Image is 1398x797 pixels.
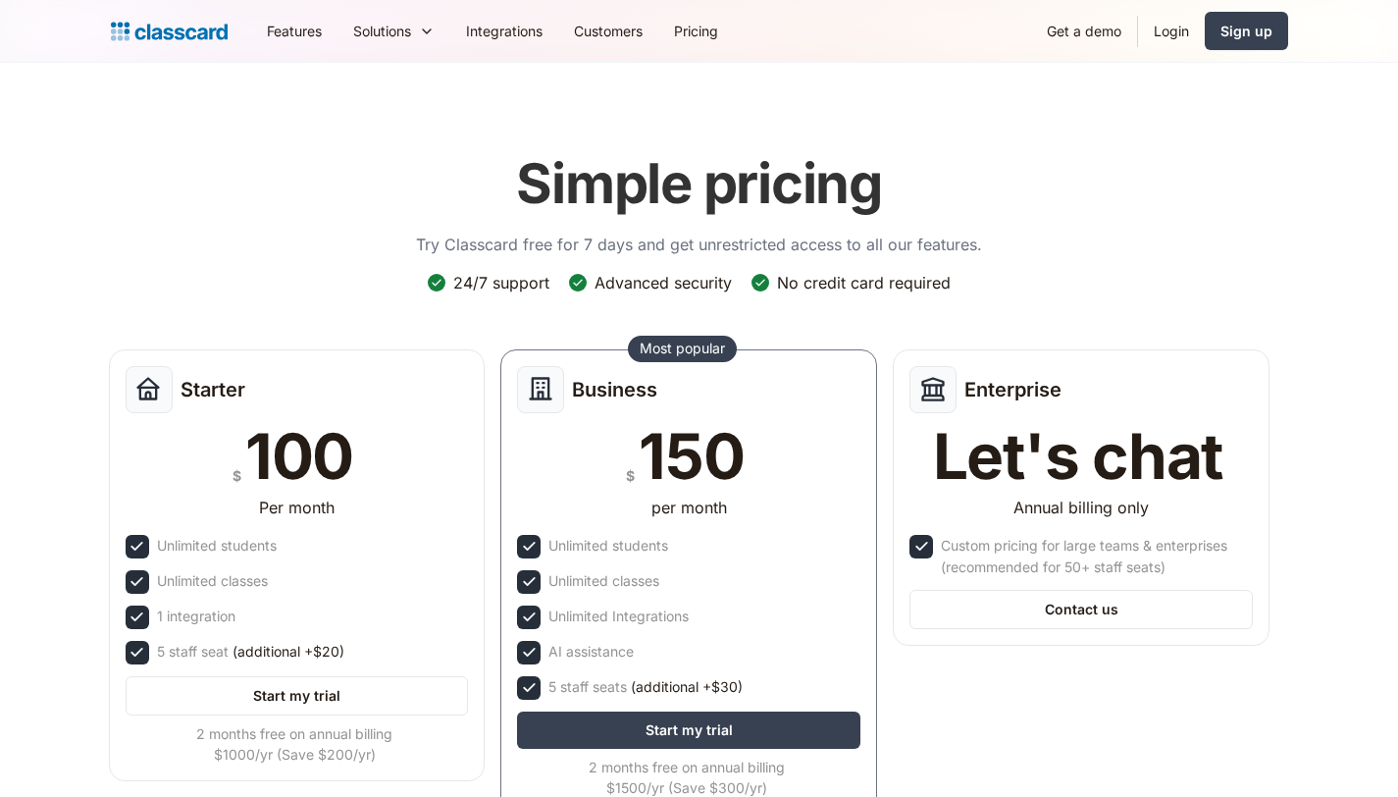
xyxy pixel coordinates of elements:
[548,606,689,627] div: Unlimited Integrations
[909,590,1253,629] a: Contact us
[640,339,725,358] div: Most popular
[337,9,450,53] div: Solutions
[631,676,743,698] span: (additional +$30)
[558,9,658,53] a: Customers
[548,570,659,592] div: Unlimited classes
[639,425,744,488] div: 150
[548,641,634,663] div: AI assistance
[181,378,245,401] h2: Starter
[777,272,951,293] div: No credit card required
[548,676,743,698] div: 5 staff seats
[572,378,657,401] h2: Business
[453,272,549,293] div: 24/7 support
[1031,9,1137,53] a: Get a demo
[157,641,344,663] div: 5 staff seat
[353,21,411,41] div: Solutions
[1013,496,1149,519] div: Annual billing only
[964,378,1061,401] h2: Enterprise
[517,712,860,749] a: Start my trial
[595,272,732,293] div: Advanced security
[157,606,235,627] div: 1 integration
[126,676,469,716] a: Start my trial
[658,9,734,53] a: Pricing
[516,151,882,217] h1: Simple pricing
[450,9,558,53] a: Integrations
[941,535,1249,578] div: Custom pricing for large teams & enterprises (recommended for 50+ staff seats)
[157,535,277,557] div: Unlimited students
[651,496,727,519] div: per month
[933,425,1223,488] div: Let's chat
[548,535,668,557] div: Unlimited students
[126,723,465,765] div: 2 months free on annual billing $1000/yr (Save $200/yr)
[1138,9,1205,53] a: Login
[259,496,335,519] div: Per month
[245,425,353,488] div: 100
[111,18,228,45] a: home
[416,233,982,256] p: Try Classcard free for 7 days and get unrestricted access to all our features.
[251,9,337,53] a: Features
[157,570,268,592] div: Unlimited classes
[1220,21,1272,41] div: Sign up
[233,641,344,663] span: (additional +$20)
[1205,12,1288,50] a: Sign up
[626,463,635,488] div: $
[233,463,241,488] div: $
